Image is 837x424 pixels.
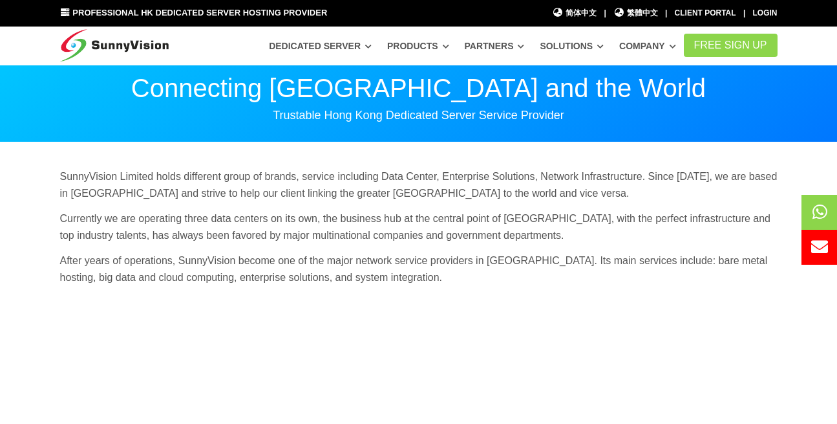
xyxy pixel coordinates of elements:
a: Products [387,34,449,58]
a: Partners [465,34,525,58]
li: | [665,7,667,19]
a: Dedicated Server [269,34,372,58]
p: After years of operations, SunnyVision become one of the major network service providers in [GEOG... [60,252,778,285]
a: Company [619,34,676,58]
a: Login [753,8,778,17]
p: Connecting [GEOGRAPHIC_DATA] and the World [60,75,778,101]
a: FREE Sign Up [684,34,778,57]
a: 简体中文 [553,7,597,19]
a: 繁體中文 [613,7,658,19]
span: Professional HK Dedicated Server Hosting Provider [72,8,327,17]
li: | [743,7,745,19]
p: SunnyVision Limited holds different group of brands, service including Data Center, Enterprise So... [60,168,778,201]
li: | [604,7,606,19]
p: Trustable Hong Kong Dedicated Server Service Provider [60,107,778,123]
p: Currently we are operating three data centers on its own, the business hub at the central point o... [60,210,778,243]
a: Solutions [540,34,604,58]
a: Client Portal [675,8,736,17]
